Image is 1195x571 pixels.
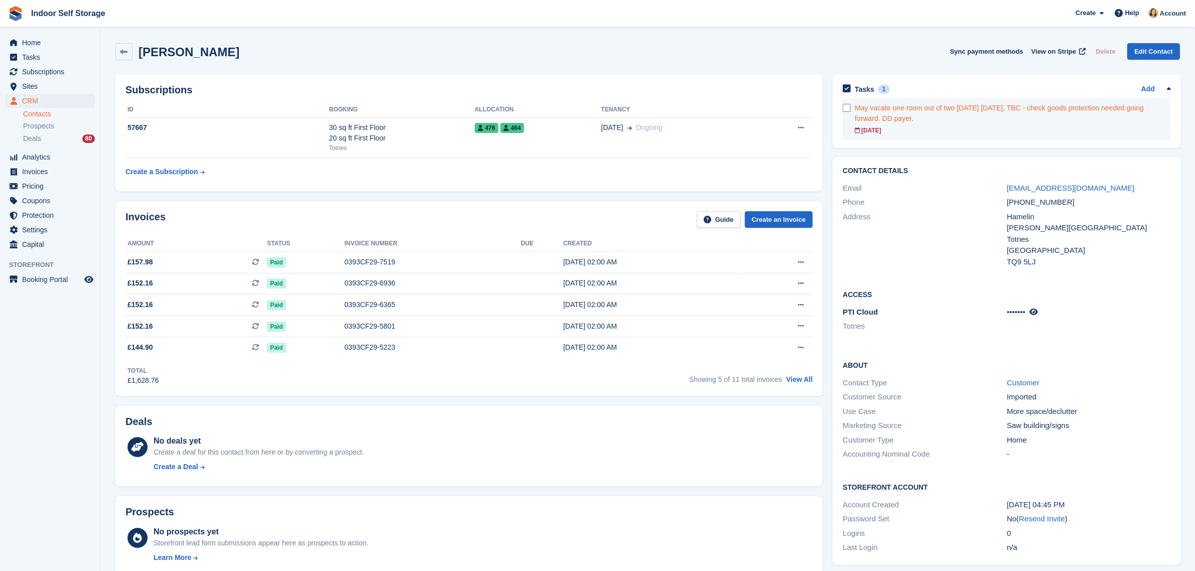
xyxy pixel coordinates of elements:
[1007,391,1171,403] div: Imported
[500,123,524,133] span: 464
[125,122,329,133] div: 57667
[5,272,95,287] a: menu
[601,102,759,118] th: Tenancy
[22,50,82,64] span: Tasks
[329,122,475,144] div: 30 sq ft First Floor 20 sq ft First Floor
[125,84,813,96] h2: Subscriptions
[1092,43,1119,60] button: Delete
[843,211,1007,268] div: Address
[1076,8,1096,18] span: Create
[5,237,95,251] a: menu
[267,300,286,310] span: Paid
[697,211,741,228] a: Guide
[843,499,1007,511] div: Account Created
[154,526,368,538] div: No prospects yet
[843,528,1007,539] div: Logins
[563,257,742,267] div: [DATE] 02:00 AM
[22,79,82,93] span: Sites
[1007,308,1025,316] span: •••••••
[267,278,286,289] span: Paid
[5,50,95,64] a: menu
[5,179,95,193] a: menu
[1125,8,1139,18] span: Help
[22,272,82,287] span: Booking Portal
[843,513,1007,525] div: Password Set
[22,36,82,50] span: Home
[843,391,1007,403] div: Customer Source
[82,134,95,143] div: 80
[601,122,623,133] span: [DATE]
[843,321,1007,332] li: Totnes
[344,342,520,353] div: 0393CF29-5223
[855,98,1171,140] a: May vacate one room out of two [DATE] [DATE], TBC - check goods protection needed going forward. ...
[329,102,475,118] th: Booking
[22,223,82,237] span: Settings
[1007,245,1171,256] div: [GEOGRAPHIC_DATA]
[125,163,205,181] a: Create a Subscription
[154,462,198,472] div: Create a Deal
[1007,378,1039,387] a: Customer
[267,236,344,252] th: Status
[843,482,1171,492] h2: Storefront Account
[344,257,520,267] div: 0393CF29-7519
[1160,9,1186,19] span: Account
[22,208,82,222] span: Protection
[154,447,364,458] div: Create a deal for this contact from here or by converting a prospect.
[843,449,1007,460] div: Accounting Nominal Code
[1007,528,1171,539] div: 0
[154,435,364,447] div: No deals yet
[5,223,95,237] a: menu
[23,134,41,144] span: Deals
[23,121,95,131] a: Prospects
[22,194,82,208] span: Coupons
[125,416,152,427] h2: Deals
[843,197,1007,208] div: Phone
[344,278,520,289] div: 0393CF29-6936
[1027,43,1088,60] a: View on Stripe
[843,377,1007,389] div: Contact Type
[1007,513,1171,525] div: No
[27,5,109,22] a: Indoor Self Storage
[154,552,368,563] a: Learn More
[22,150,82,164] span: Analytics
[127,278,153,289] span: £152.16
[1141,84,1155,95] a: Add
[878,85,890,94] div: 1
[563,321,742,332] div: [DATE] 02:00 AM
[267,343,286,353] span: Paid
[344,236,520,252] th: Invoice number
[5,208,95,222] a: menu
[329,144,475,153] div: Totnes
[125,506,174,518] h2: Prospects
[786,375,813,383] a: View All
[843,308,878,316] span: PTI Cloud
[843,406,1007,417] div: Use Case
[1007,420,1171,432] div: Saw building/signs
[1019,514,1065,523] a: Resend Invite
[22,179,82,193] span: Pricing
[1007,499,1171,511] div: [DATE] 04:45 PM
[1007,449,1171,460] div: -
[855,126,1171,135] div: [DATE]
[1007,256,1171,268] div: TQ9 5LJ
[563,236,742,252] th: Created
[127,257,153,267] span: £157.98
[843,542,1007,553] div: Last Login
[125,211,166,228] h2: Invoices
[22,65,82,79] span: Subscriptions
[127,366,159,375] div: Total
[5,36,95,50] a: menu
[636,123,662,131] span: Ongoing
[139,45,239,59] h2: [PERSON_NAME]
[5,194,95,208] a: menu
[127,300,153,310] span: £152.16
[1007,211,1171,223] div: Hamelin
[745,211,813,228] a: Create an Invoice
[9,260,100,270] span: Storefront
[8,6,23,21] img: stora-icon-8386f47178a22dfd0bd8f6a31ec36ba5ce8667c1dd55bd0f319d3a0aa187defe.svg
[521,236,564,252] th: Due
[267,257,286,267] span: Paid
[127,342,153,353] span: £144.90
[125,102,329,118] th: ID
[1031,47,1076,57] span: View on Stripe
